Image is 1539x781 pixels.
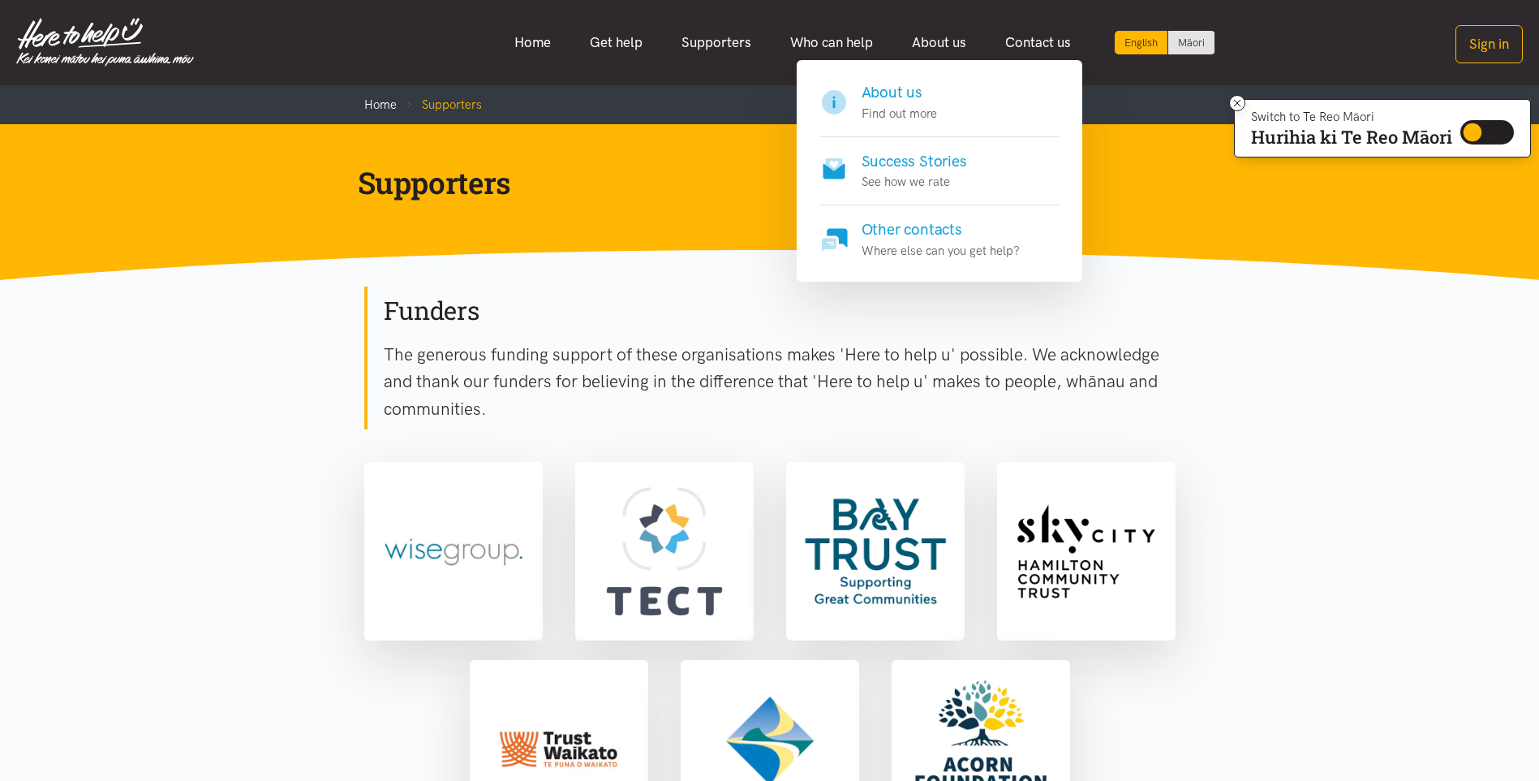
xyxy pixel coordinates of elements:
[1168,31,1214,54] a: Switch to Te Reo Māori
[570,25,662,60] a: Get help
[786,462,965,641] a: Bay Trust
[495,25,570,60] a: Home
[892,25,986,60] a: About us
[862,218,1020,241] h4: Other contacts
[862,172,967,192] p: See how we rate
[384,341,1176,423] p: The generous funding support of these organisations makes 'Here to help u' possible. We acknowled...
[797,60,1082,282] div: About us
[789,465,961,637] img: Bay Trust
[986,25,1090,60] a: Contact us
[364,462,543,641] a: Wise Group
[578,465,750,637] img: TECT
[1000,465,1172,637] img: Sky City Community Trust
[1251,112,1452,122] p: Switch to Te Reo Māori
[819,137,1060,206] a: Success Stories See how we rate
[397,95,482,114] li: Supporters
[1115,31,1215,54] div: Language toggle
[819,81,1060,137] a: About us Find out more
[1115,31,1168,54] div: Current language
[862,150,967,173] h4: Success Stories
[358,163,1156,202] h1: Supporters
[1455,25,1523,63] button: Sign in
[1251,130,1452,145] p: Hurihia ki Te Reo Māori
[862,241,1020,261] p: Where else can you get help?
[16,18,194,67] img: Home
[364,97,397,112] a: Home
[862,81,937,104] h4: About us
[997,462,1176,641] a: Sky City Community Trust
[662,25,771,60] a: Supporters
[575,462,754,641] a: TECT
[384,294,1176,328] h2: Funders
[771,25,892,60] a: Who can help
[368,465,540,637] img: Wise Group
[862,104,937,123] p: Find out more
[819,205,1060,261] a: Other contacts Where else can you get help?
